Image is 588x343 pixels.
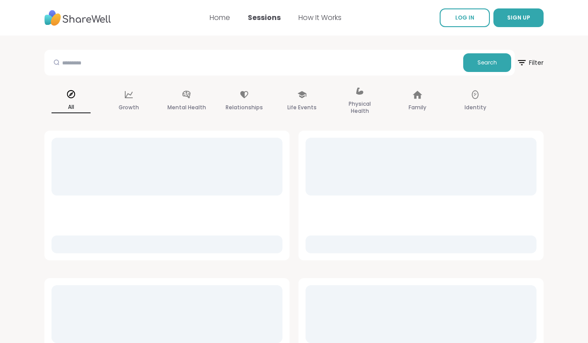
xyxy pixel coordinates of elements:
p: Growth [119,102,139,113]
a: How It Works [298,12,342,23]
span: SIGN UP [507,14,530,21]
p: All [52,102,91,113]
p: Relationships [226,102,263,113]
img: ShareWell Nav Logo [44,6,111,30]
button: SIGN UP [493,8,544,27]
button: Search [463,53,511,72]
a: Home [210,12,230,23]
a: Sessions [248,12,281,23]
p: Mental Health [167,102,206,113]
a: LOG IN [440,8,490,27]
p: Family [409,102,426,113]
button: Filter [516,50,544,76]
p: Identity [465,102,486,113]
p: Life Events [287,102,317,113]
span: Search [477,59,497,67]
span: Filter [516,52,544,73]
p: Physical Health [340,99,379,116]
span: LOG IN [455,14,474,21]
